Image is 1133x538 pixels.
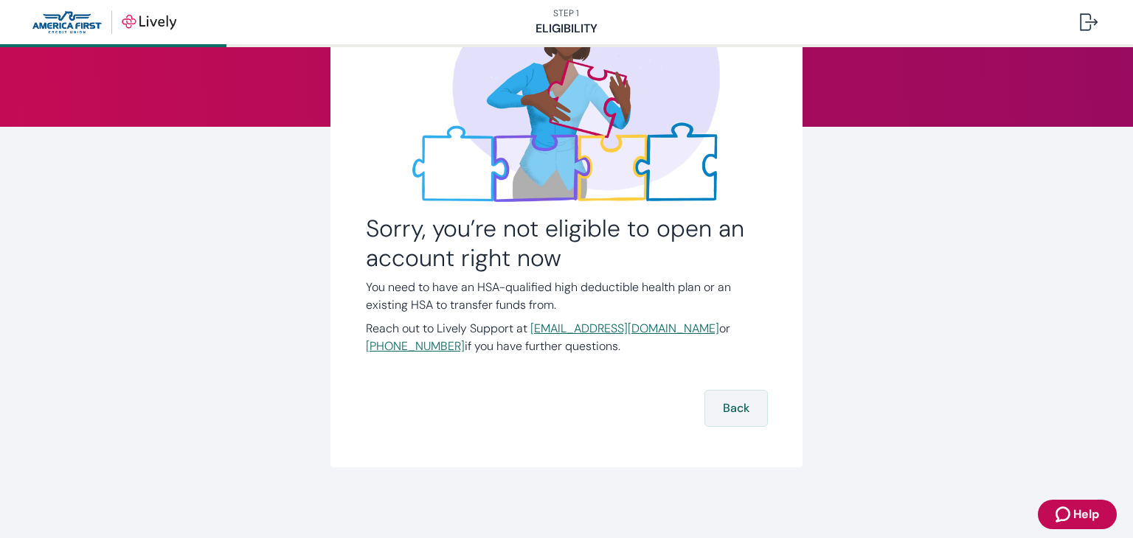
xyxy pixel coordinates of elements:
[1038,500,1117,529] button: Zendesk support iconHelp
[32,10,176,34] img: Lively
[1068,4,1109,40] button: Log out
[366,338,465,354] a: [PHONE_NUMBER]
[705,391,767,426] button: Back
[366,320,767,355] p: Reach out to Lively Support at or if you have further questions.
[1056,506,1073,523] svg: Zendesk support icon
[366,214,767,273] h2: Sorry, you’re not eligible to open an account right now
[1073,506,1099,523] span: Help
[530,321,719,336] a: [EMAIL_ADDRESS][DOMAIN_NAME]
[366,279,767,314] p: You need to have an HSA-qualified high deductible health plan or an existing HSA to transfer fund...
